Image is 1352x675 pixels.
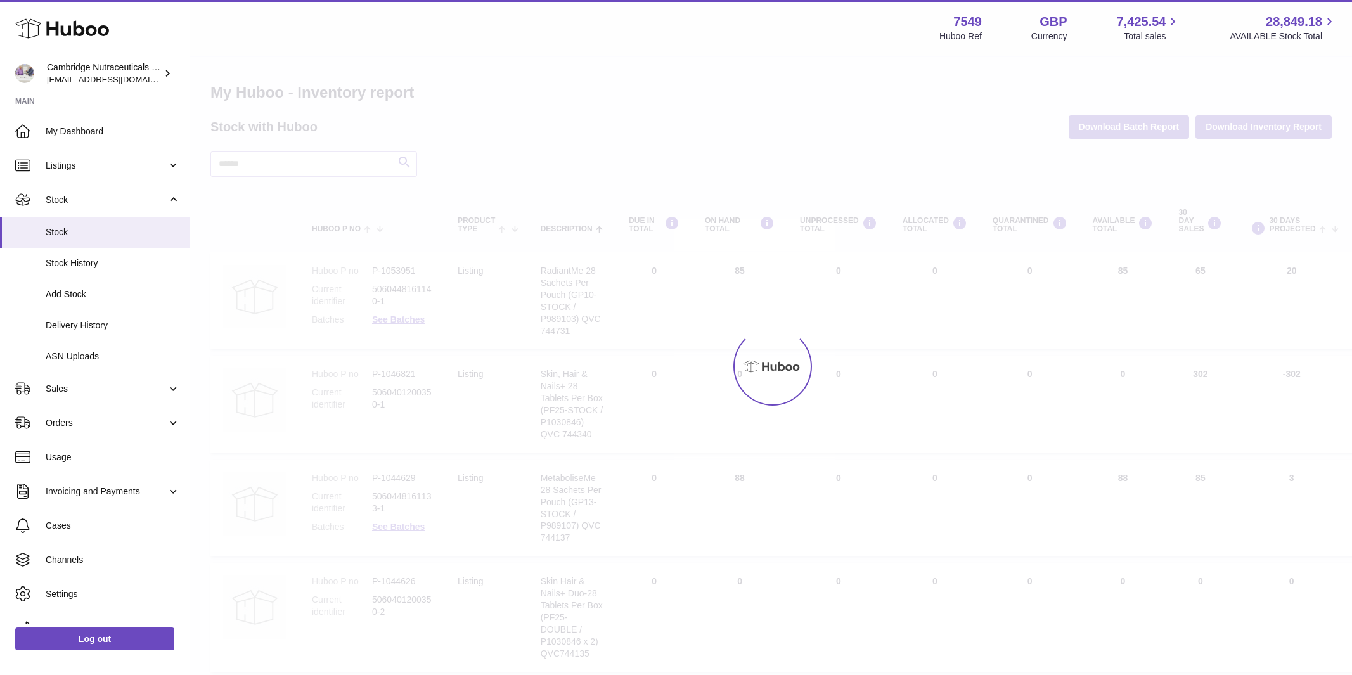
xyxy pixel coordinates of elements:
span: Cases [46,520,180,532]
a: 7,425.54 Total sales [1117,13,1181,42]
span: Orders [46,417,167,429]
a: 28,849.18 AVAILABLE Stock Total [1230,13,1337,42]
span: Add Stock [46,288,180,300]
span: Total sales [1124,30,1180,42]
div: Currency [1031,30,1067,42]
strong: 7549 [953,13,982,30]
div: Huboo Ref [939,30,982,42]
span: AVAILABLE Stock Total [1230,30,1337,42]
span: 7,425.54 [1117,13,1166,30]
span: Channels [46,554,180,566]
strong: GBP [1040,13,1067,30]
span: Invoicing and Payments [46,485,167,498]
span: Stock [46,226,180,238]
span: 28,849.18 [1266,13,1322,30]
span: Usage [46,451,180,463]
span: [EMAIL_ADDRESS][DOMAIN_NAME] [47,74,186,84]
span: ASN Uploads [46,350,180,363]
span: Returns [46,622,180,634]
span: Delivery History [46,319,180,331]
span: Settings [46,588,180,600]
img: qvc@camnutra.com [15,64,34,83]
span: Stock History [46,257,180,269]
a: Log out [15,627,174,650]
span: Listings [46,160,167,172]
span: Stock [46,194,167,206]
div: Cambridge Nutraceuticals Ltd [47,61,161,86]
span: Sales [46,383,167,395]
span: My Dashboard [46,125,180,138]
